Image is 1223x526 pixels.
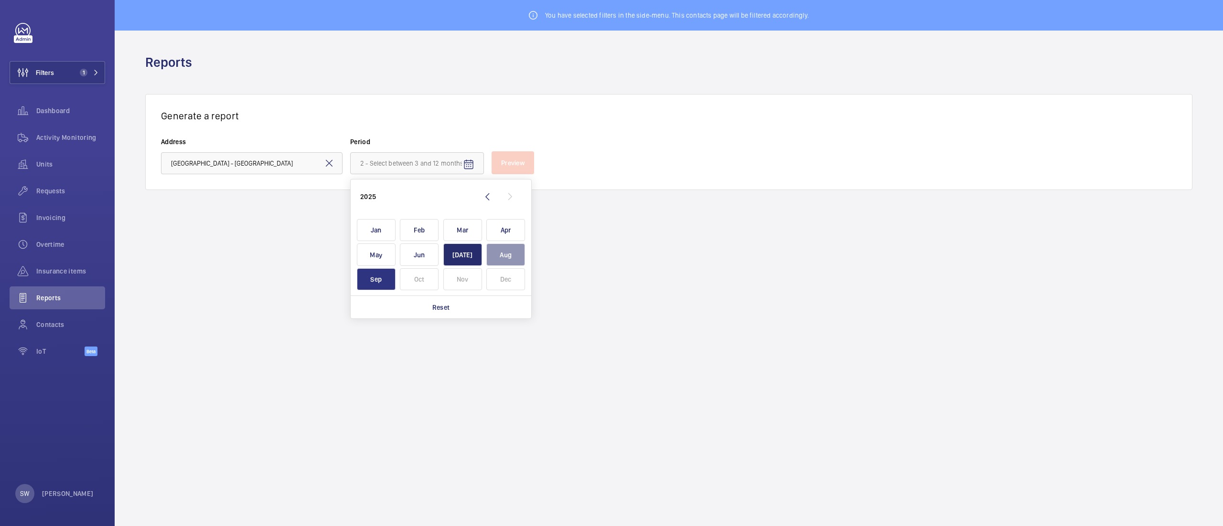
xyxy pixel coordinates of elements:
button: février 2025 [398,218,441,242]
button: mai 2025 [354,242,398,267]
span: Insurance items [36,266,105,276]
span: Apr [486,219,525,242]
input: 1 - Type the relevant address [161,152,343,174]
span: Aug [486,243,525,266]
h3: Generate a report [161,110,1177,122]
button: janvier 2025 [354,218,398,242]
button: octobre 2025 [398,267,441,292]
p: Reset [432,303,450,312]
span: [DATE] [443,243,482,266]
span: Reports [36,293,105,303]
button: décembre 2025 [484,267,528,292]
button: mars 2025 [441,218,484,242]
button: Open calendar [457,153,480,176]
span: Preview [501,159,525,167]
button: Filters1 [10,61,105,84]
input: 2 - Select between 3 and 12 months [350,152,484,174]
button: juin 2025 [398,242,441,267]
span: Dec [486,268,525,291]
label: Address [161,137,343,147]
span: Nov [443,268,482,291]
button: avril 2025 [484,218,528,242]
span: Sep [357,268,396,291]
span: 1 [80,69,87,76]
label: Period [350,137,484,147]
span: Units [36,159,105,169]
span: Contacts [36,320,105,329]
button: Preview [492,151,534,174]
span: Activity Monitoring [36,133,105,142]
h1: Reports [145,53,198,71]
span: Jun [400,243,439,266]
span: Oct [400,268,439,291]
span: Filters [36,68,54,77]
div: 2025 [360,192,376,201]
span: IoT [36,347,85,356]
button: novembre 2025 [441,267,484,292]
span: Beta [85,347,97,356]
button: août 2025 [484,242,528,267]
button: juillet 2025 [441,242,484,267]
p: [PERSON_NAME] [42,489,94,498]
span: Requests [36,186,105,196]
span: Feb [400,219,439,242]
span: Mar [443,219,482,242]
span: Invoicing [36,213,105,222]
span: Jan [357,219,396,242]
span: May [357,243,396,266]
p: SW [20,489,29,498]
span: Overtime [36,240,105,249]
button: septembre 2025 [354,267,398,292]
span: Dashboard [36,106,105,116]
